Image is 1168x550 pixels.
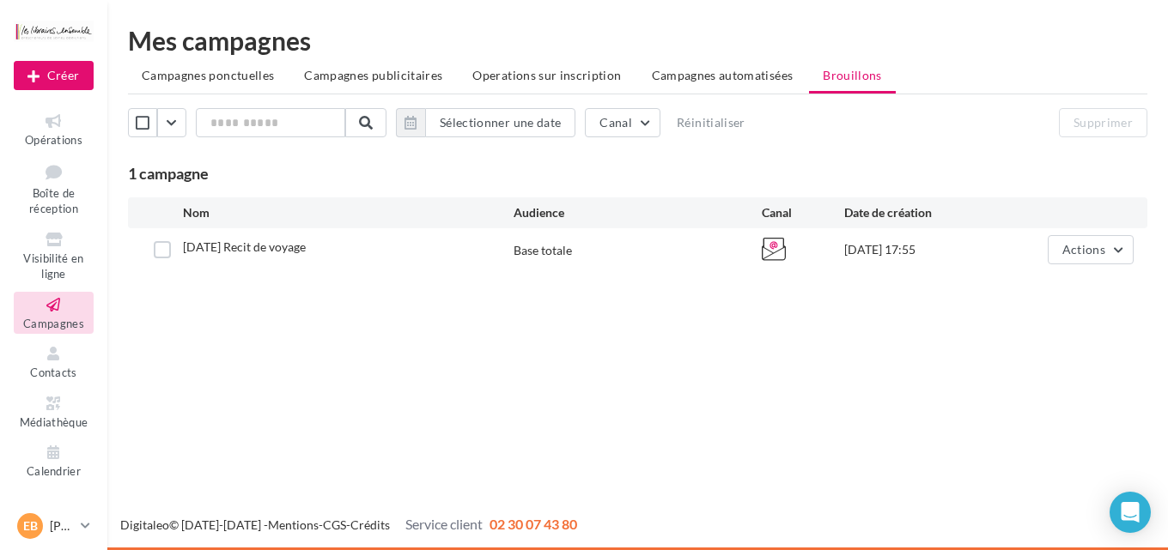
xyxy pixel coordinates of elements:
[762,204,844,221] div: Canal
[585,108,660,137] button: Canal
[14,227,94,285] a: Visibilité en ligne
[490,516,577,532] span: 02 30 07 43 80
[652,68,794,82] span: Campagnes automatisées
[396,108,575,137] button: Sélectionner une date
[1110,492,1151,533] div: Open Intercom Messenger
[20,415,88,429] span: Médiathèque
[14,108,94,150] a: Opérations
[183,204,514,221] div: Nom
[120,517,169,532] a: Digitaleo
[1059,108,1147,137] button: Supprimer
[128,27,1147,53] div: Mes campagnes
[14,439,94,481] a: Calendrier
[14,292,94,334] a: Campagnes
[514,242,572,259] div: Base totale
[268,517,319,532] a: Mentions
[1062,242,1105,257] span: Actions
[183,239,306,254] span: 17.08.25 Recit de voyage
[14,510,94,542] a: EB [PERSON_NAME]
[27,464,81,478] span: Calendrier
[1048,235,1134,264] button: Actions
[514,204,762,221] div: Audience
[14,390,94,432] a: Médiathèque
[14,157,94,220] a: Boîte de réception
[14,341,94,383] a: Contacts
[405,516,483,532] span: Service client
[472,68,621,82] span: Operations sur inscription
[844,241,1010,258] div: [DATE] 17:55
[670,112,752,133] button: Réinitialiser
[14,61,94,90] button: Créer
[425,108,575,137] button: Sélectionner une date
[120,517,577,532] span: © [DATE]-[DATE] - - -
[25,133,82,147] span: Opérations
[128,164,209,183] span: 1 campagne
[29,186,78,216] span: Boîte de réception
[23,517,38,535] span: EB
[350,517,390,532] a: Crédits
[23,317,84,330] span: Campagnes
[30,366,77,379] span: Contacts
[50,517,74,535] p: [PERSON_NAME]
[304,68,442,82] span: Campagnes publicitaires
[14,61,94,90] div: Nouvelle campagne
[844,204,1010,221] div: Date de création
[323,517,346,532] a: CGS
[23,251,83,281] span: Visibilité en ligne
[142,68,274,82] span: Campagnes ponctuelles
